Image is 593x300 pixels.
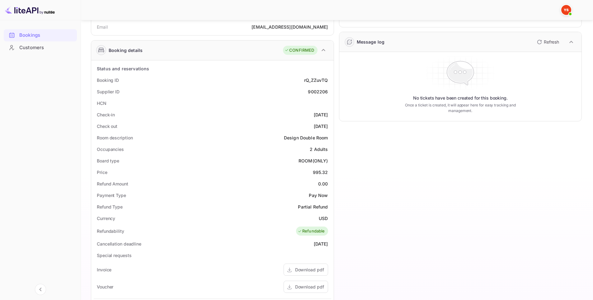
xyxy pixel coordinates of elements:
div: Customers [4,42,77,54]
div: Voucher [97,284,113,290]
div: Booking ID [97,77,119,83]
div: [DATE] [314,241,328,247]
div: Customers [19,44,74,51]
div: Booking details [109,47,143,54]
div: 0.00 [318,180,328,187]
div: Message log [357,39,385,45]
div: Price [97,169,107,176]
div: Check out [97,123,117,129]
div: Refund Type [97,204,123,210]
div: Room description [97,134,133,141]
div: Refundable [298,228,325,234]
div: USD [319,215,328,222]
button: Refresh [533,37,562,47]
div: Partial Refund [298,204,328,210]
div: Pay Now [309,192,328,199]
img: LiteAPI logo [5,5,55,15]
div: Bookings [19,32,74,39]
div: Supplier ID [97,88,120,95]
div: [DATE] [314,111,328,118]
div: Check-in [97,111,115,118]
div: Status and reservations [97,65,149,72]
div: Design Double Room [284,134,328,141]
div: Cancellation deadline [97,241,141,247]
div: Occupancies [97,146,124,152]
div: Download pdf [295,284,324,290]
p: Refresh [544,39,559,45]
div: Payment Type [97,192,126,199]
div: ROOM(ONLY) [299,157,328,164]
div: Board type [97,157,119,164]
div: [DATE] [314,123,328,129]
div: Special requests [97,252,131,259]
div: Email [97,24,108,30]
div: Currency [97,215,115,222]
img: Yandex Support [561,5,571,15]
p: No tickets have been created for this booking. [413,95,508,101]
p: Once a ticket is created, it will appear here for easy tracking and management. [395,102,525,114]
div: CONFIRMED [285,47,314,54]
div: Invoice [97,266,111,273]
div: Refund Amount [97,180,128,187]
div: Download pdf [295,266,324,273]
div: 2 Adults [310,146,328,152]
div: 995.32 [313,169,328,176]
a: Bookings [4,29,77,41]
div: rQ_ZZuvTQ [304,77,328,83]
div: Refundability [97,228,124,234]
div: 9002206 [308,88,328,95]
a: Customers [4,42,77,53]
div: HCN [97,100,106,106]
div: [EMAIL_ADDRESS][DOMAIN_NAME] [252,24,328,30]
button: Collapse navigation [35,284,46,295]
